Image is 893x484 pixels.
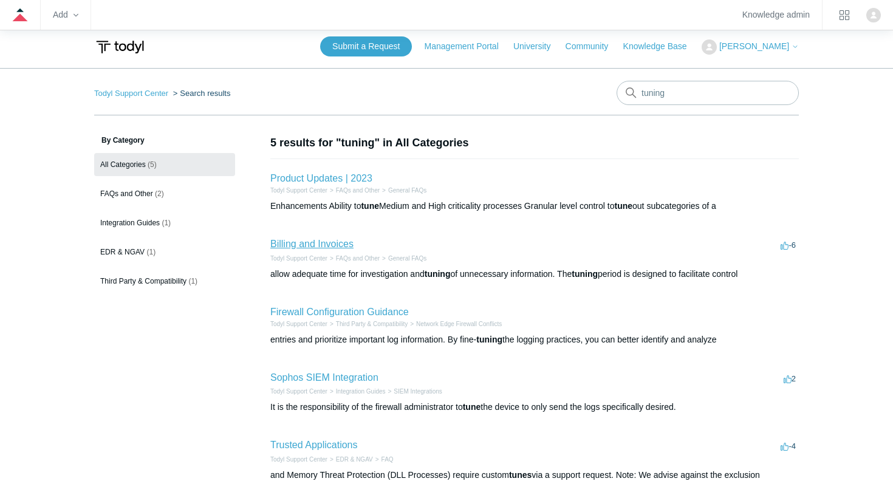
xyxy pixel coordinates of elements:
a: FAQs and Other [336,255,380,262]
img: Todyl Support Center Help Center home page [94,36,146,58]
div: entries and prioritize important log information. By fine- the logging practices, you can better ... [270,333,799,346]
a: Trusted Applications [270,440,357,450]
zd-hc-trigger: Click your profile icon to open the profile menu [866,8,881,22]
a: Todyl Support Center [270,321,327,327]
h3: By Category [94,135,235,146]
span: FAQs and Other [100,189,153,198]
a: Todyl Support Center [270,255,327,262]
span: (2) [155,189,164,198]
a: FAQs and Other [336,187,380,194]
li: EDR & NGAV [327,455,373,464]
a: Todyl Support Center [270,187,327,194]
a: Todyl Support Center [270,388,327,395]
a: Integration Guides [336,388,386,395]
div: It is the responsibility of the firewall administrator to the device to only send the logs specif... [270,401,799,414]
span: -6 [781,240,796,250]
a: Management Portal [425,40,511,53]
li: Todyl Support Center [270,319,327,329]
li: Todyl Support Center [270,455,327,464]
em: tune [614,201,632,211]
a: University [513,40,563,53]
div: Enhancements Ability to Medium and High criticality processes Granular level control to out subca... [270,200,799,213]
a: Submit a Request [320,36,412,56]
span: [PERSON_NAME] [719,41,789,51]
a: SIEM Integrations [394,388,442,395]
div: and Memory Threat Protection (DLL Processes) require custom via a support request. Note: We advis... [270,469,799,482]
em: tune [361,201,379,211]
em: tunes [509,470,532,480]
em: tuning [476,335,502,344]
a: Todyl Support Center [270,456,327,463]
li: Todyl Support Center [94,89,171,98]
a: Firewall Configuration Guidance [270,307,409,317]
img: user avatar [866,8,881,22]
li: Todyl Support Center [270,254,327,263]
span: (5) [148,160,157,169]
span: 2 [784,374,796,383]
a: Knowledge admin [742,12,810,18]
a: Third Party & Compatibility [336,321,408,327]
a: Network Edge Firewall Conflicts [416,321,502,327]
a: Knowledge Base [623,40,699,53]
h1: 5 results for "tuning" in All Categories [270,135,799,151]
a: Todyl Support Center [94,89,168,98]
a: General FAQs [388,255,426,262]
li: Network Edge Firewall Conflicts [408,319,502,329]
li: FAQ [373,455,394,464]
zd-hc-trigger: Add [53,12,78,18]
a: Billing and Invoices [270,239,354,249]
a: EDR & NGAV [336,456,373,463]
span: (1) [162,219,171,227]
a: Sophos SIEM Integration [270,372,378,383]
li: Integration Guides [327,387,386,396]
span: Third Party & Compatibility [100,277,186,285]
a: EDR & NGAV (1) [94,240,235,264]
a: FAQs and Other (2) [94,182,235,205]
div: allow adequate time for investigation and of unnecessary information. The period is designed to f... [270,268,799,281]
li: Third Party & Compatibility [327,319,408,329]
a: Community [566,40,621,53]
li: Todyl Support Center [270,186,327,195]
em: tuning [425,269,451,279]
a: All Categories (5) [94,153,235,176]
input: Search [617,81,799,105]
span: -4 [781,441,796,451]
a: Product Updates | 2023 [270,173,372,183]
li: Search results [171,89,231,98]
li: Todyl Support Center [270,387,327,396]
a: Integration Guides (1) [94,211,235,234]
li: FAQs and Other [327,186,380,195]
a: Third Party & Compatibility (1) [94,270,235,293]
li: General FAQs [380,186,426,195]
li: SIEM Integrations [386,387,442,396]
a: FAQ [381,456,394,463]
span: EDR & NGAV [100,248,145,256]
span: Integration Guides [100,219,160,227]
em: tuning [572,269,598,279]
em: tune [463,402,481,412]
button: [PERSON_NAME] [702,39,799,55]
span: All Categories [100,160,146,169]
li: General FAQs [380,254,426,263]
li: FAQs and Other [327,254,380,263]
span: (1) [146,248,156,256]
span: (1) [188,277,197,285]
a: General FAQs [388,187,426,194]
